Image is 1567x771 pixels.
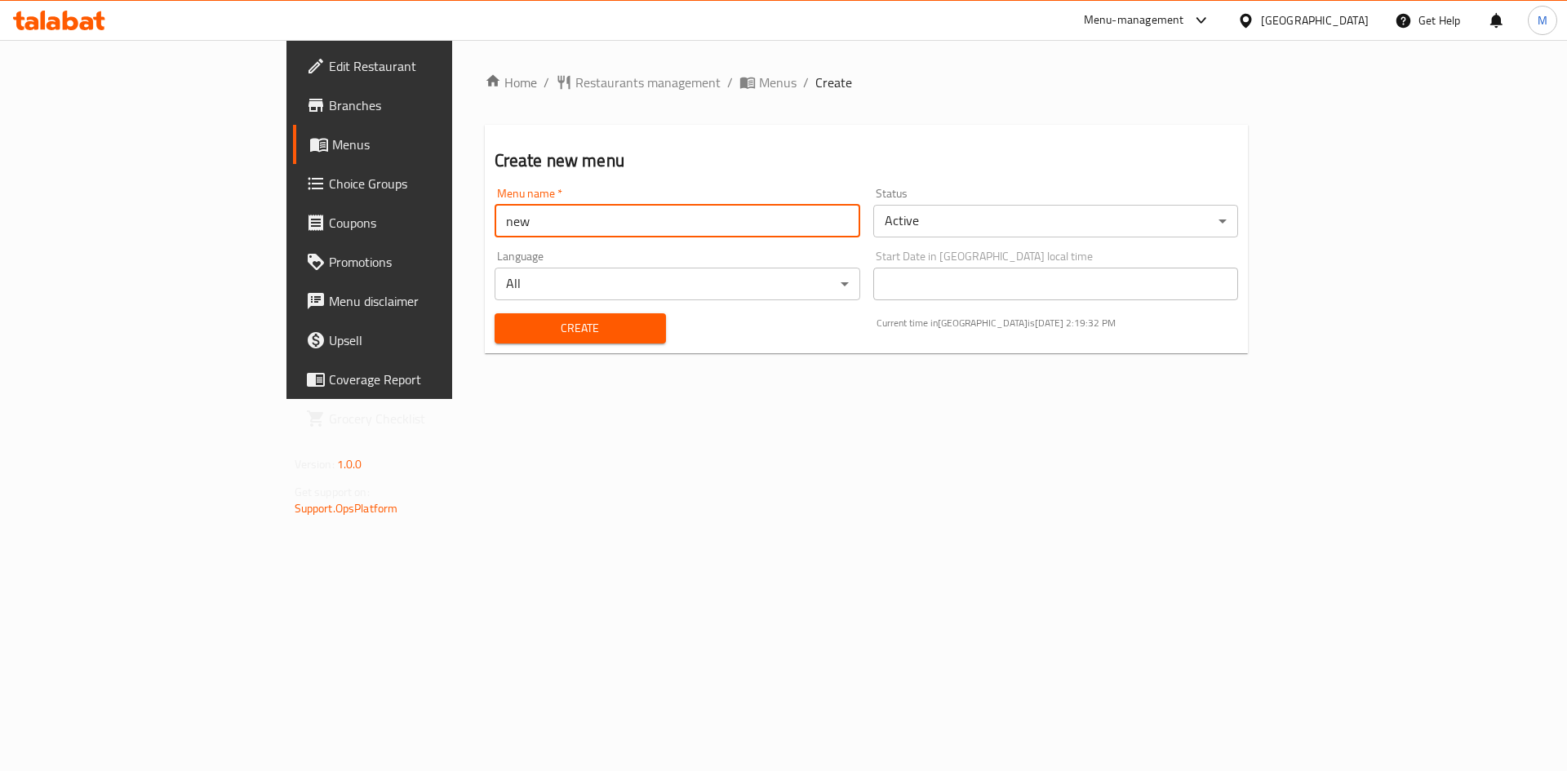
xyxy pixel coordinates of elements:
[293,164,548,203] a: Choice Groups
[739,73,797,92] a: Menus
[556,73,721,92] a: Restaurants management
[293,399,548,438] a: Grocery Checklist
[293,47,548,86] a: Edit Restaurant
[329,291,535,311] span: Menu disclaimer
[293,86,548,125] a: Branches
[508,318,653,339] span: Create
[495,205,860,237] input: Please enter Menu name
[485,73,1249,92] nav: breadcrumb
[727,73,733,92] li: /
[877,316,1239,330] p: Current time in [GEOGRAPHIC_DATA] is [DATE] 2:19:32 PM
[575,73,721,92] span: Restaurants management
[293,203,548,242] a: Coupons
[293,321,548,360] a: Upsell
[495,268,860,300] div: All
[295,498,398,519] a: Support.OpsPlatform
[759,73,797,92] span: Menus
[329,95,535,115] span: Branches
[495,313,666,343] button: Create
[1538,11,1547,29] span: M
[815,73,852,92] span: Create
[293,242,548,281] a: Promotions
[332,135,535,154] span: Menus
[1261,11,1369,29] div: [GEOGRAPHIC_DATA]
[329,252,535,272] span: Promotions
[873,205,1239,237] div: Active
[329,409,535,428] span: Grocery Checklist
[329,213,535,233] span: Coupons
[329,330,535,350] span: Upsell
[295,481,370,503] span: Get support on:
[329,370,535,389] span: Coverage Report
[1084,11,1184,30] div: Menu-management
[337,454,362,475] span: 1.0.0
[495,148,1239,173] h2: Create new menu
[293,360,548,399] a: Coverage Report
[803,73,809,92] li: /
[293,125,548,164] a: Menus
[329,56,535,76] span: Edit Restaurant
[293,281,548,321] a: Menu disclaimer
[329,174,535,193] span: Choice Groups
[295,454,335,475] span: Version:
